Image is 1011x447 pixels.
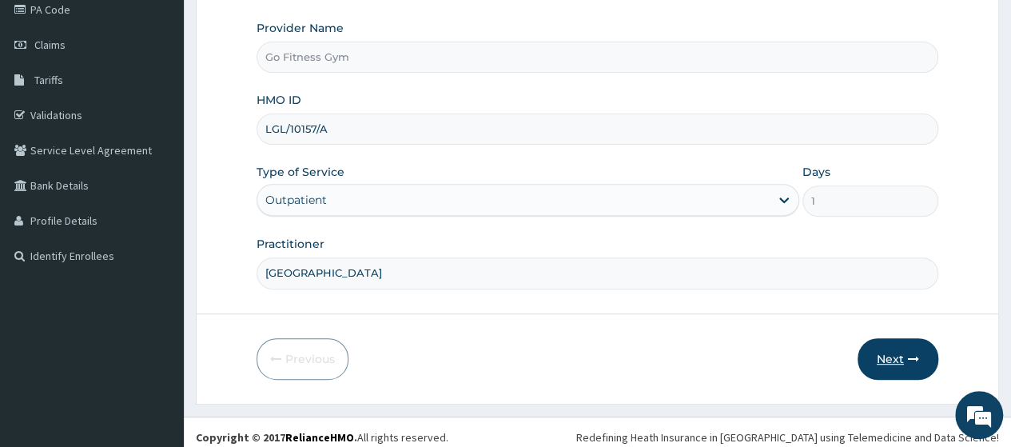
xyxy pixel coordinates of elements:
button: Next [858,338,938,380]
label: Days [802,164,830,180]
span: Claims [34,38,66,52]
a: RelianceHMO [285,430,354,445]
div: Chat with us now [83,90,269,110]
label: Practitioner [257,236,324,252]
span: We're online! [93,126,221,288]
textarea: Type your message and hit 'Enter' [8,286,304,342]
span: Tariffs [34,73,63,87]
label: Provider Name [257,20,344,36]
img: d_794563401_company_1708531726252_794563401 [30,80,65,120]
div: Redefining Heath Insurance in [GEOGRAPHIC_DATA] using Telemedicine and Data Science! [576,429,999,445]
input: Enter Name [257,257,938,289]
strong: Copyright © 2017 . [196,430,357,445]
label: Type of Service [257,164,344,180]
label: HMO ID [257,92,301,108]
button: Previous [257,338,348,380]
div: Minimize live chat window [262,8,301,46]
input: Enter HMO ID [257,114,938,145]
